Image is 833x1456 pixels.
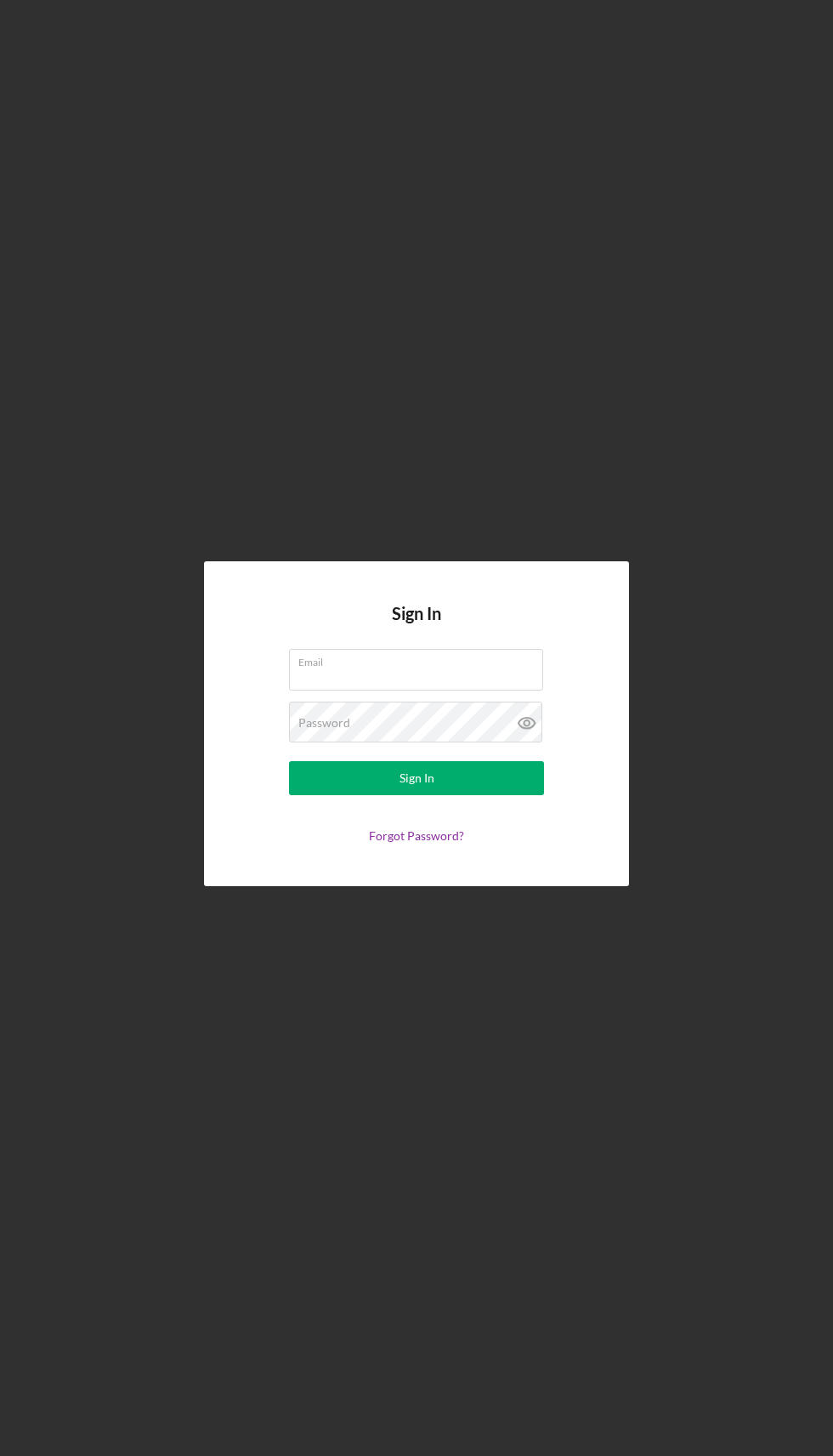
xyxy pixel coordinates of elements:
[392,604,441,649] h4: Sign In
[298,650,543,668] label: Email
[399,761,434,795] div: Sign In
[289,761,544,795] button: Sign In
[298,716,350,730] label: Password
[369,828,464,843] a: Forgot Password?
